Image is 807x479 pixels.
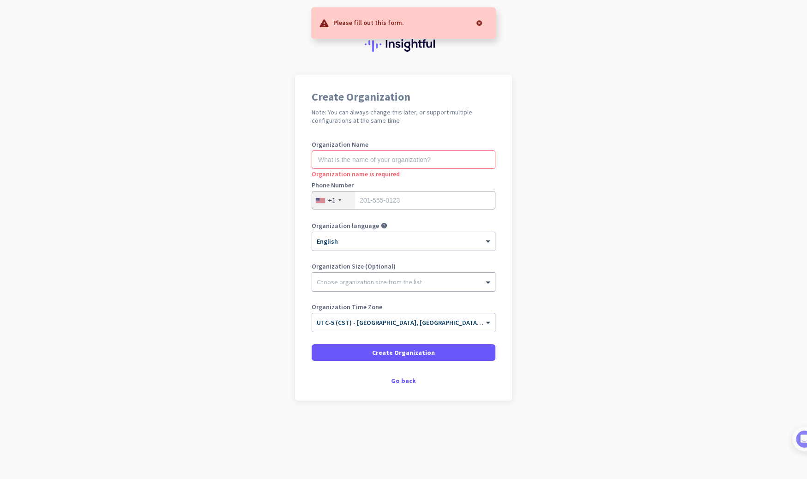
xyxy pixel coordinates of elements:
[312,191,495,210] input: 201-555-0123
[372,348,435,357] span: Create Organization
[333,18,404,27] p: Please fill out this form.
[312,304,495,310] label: Organization Time Zone
[312,108,495,125] h2: Note: You can always change this later, or support multiple configurations at the same time
[312,170,400,178] span: Organization name is required
[312,182,495,188] label: Phone Number
[312,222,379,229] label: Organization language
[312,91,495,102] h1: Create Organization
[381,222,387,229] i: help
[312,141,495,148] label: Organization Name
[312,377,495,384] div: Go back
[312,263,495,269] label: Organization Size (Optional)
[328,196,336,205] div: +1
[312,344,495,361] button: Create Organization
[365,37,442,52] img: Insightful
[312,150,495,169] input: What is the name of your organization?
